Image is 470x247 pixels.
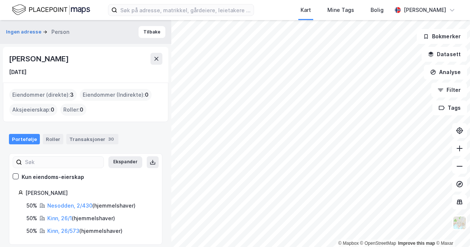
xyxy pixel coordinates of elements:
[9,104,57,116] div: Aksjeeierskap :
[9,68,26,77] div: [DATE]
[43,134,63,144] div: Roller
[70,90,74,99] span: 3
[424,65,467,80] button: Analyse
[47,214,115,223] div: ( hjemmelshaver )
[108,156,142,168] button: Ekspander
[66,134,118,144] div: Transaksjoner
[9,53,70,65] div: [PERSON_NAME]
[327,6,354,15] div: Mine Tags
[417,29,467,44] button: Bokmerker
[107,135,115,143] div: 30
[26,227,37,235] div: 50%
[433,211,470,247] div: Kontrollprogram for chat
[371,6,384,15] div: Bolig
[117,4,254,16] input: Søk på adresse, matrikkel, gårdeiere, leietakere eller personer
[404,6,446,15] div: [PERSON_NAME]
[60,104,86,116] div: Roller :
[431,83,467,97] button: Filter
[9,134,40,144] div: Portefølje
[47,202,92,209] a: Nesodden, 2/430
[432,100,467,115] button: Tags
[25,189,153,198] div: [PERSON_NAME]
[338,241,359,246] a: Mapbox
[26,214,37,223] div: 50%
[145,90,149,99] span: 0
[80,89,152,101] div: Eiendommer (Indirekte) :
[422,47,467,62] button: Datasett
[47,227,123,235] div: ( hjemmelshaver )
[398,241,435,246] a: Improve this map
[360,241,396,246] a: OpenStreetMap
[12,3,90,16] img: logo.f888ab2527a4732fd821a326f86c7f29.svg
[26,201,37,210] div: 50%
[22,173,84,182] div: Kun eiendoms-eierskap
[47,228,79,234] a: Kinn, 26/573
[6,28,43,36] button: Ingen adresse
[433,211,470,247] iframe: Chat Widget
[47,215,72,221] a: Kinn, 26/1
[9,89,77,101] div: Eiendommer (direkte) :
[51,28,69,36] div: Person
[47,201,136,210] div: ( hjemmelshaver )
[301,6,311,15] div: Kart
[80,105,83,114] span: 0
[22,157,104,168] input: Søk
[51,105,54,114] span: 0
[139,26,165,38] button: Tilbake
